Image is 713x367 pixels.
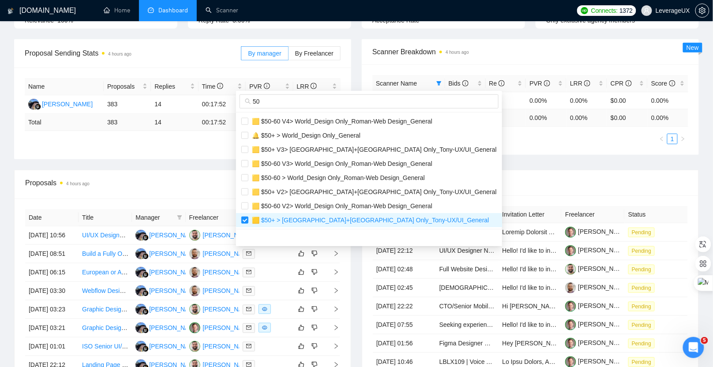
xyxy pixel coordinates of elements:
[151,95,198,114] td: 14
[626,80,632,86] span: info-circle
[628,303,658,310] a: Pending
[628,320,655,330] span: Pending
[82,287,220,294] a: Webflow Design and Development Expert Needed
[628,321,658,328] a: Pending
[135,248,146,259] img: AA
[149,286,200,296] div: [PERSON_NAME]
[104,7,130,14] a: homeHome
[248,160,432,167] span: 🟨 $50-60 V3> World_Design Only_Roman-Web Design_General
[311,306,318,313] span: dislike
[249,83,270,90] span: PVR
[436,334,499,353] td: Figma Designer Needed for Rx Website Project
[696,7,709,14] span: setting
[567,109,607,126] td: 0.00 %
[499,206,562,223] th: Invitation Letter
[35,104,41,110] img: gigradar-bm.png
[436,81,442,86] span: filter
[565,339,629,346] a: [PERSON_NAME]
[298,250,304,257] span: like
[628,247,658,254] a: Pending
[246,288,251,293] span: mail
[435,77,443,90] span: filter
[149,267,200,277] div: [PERSON_NAME]
[628,283,655,293] span: Pending
[25,337,79,356] td: [DATE] 01:01
[66,181,90,186] time: 4 hours ago
[189,341,200,352] img: RL
[311,287,318,294] span: dislike
[262,307,267,312] span: eye
[25,78,104,95] th: Name
[135,285,146,296] img: AA
[135,322,146,333] img: AA
[326,251,339,257] span: right
[526,92,567,109] td: 0.00%
[326,343,339,349] span: right
[149,341,200,351] div: [PERSON_NAME]
[373,316,436,334] td: [DATE] 07:55
[565,264,576,275] img: c1gt5CYcyAw-rxShGkqERgOMEMix6mw42ie8uJevbSKlX9rqc4cD_qECTsbowrlTGK
[648,109,688,126] td: 0.00 %
[678,134,688,144] button: right
[297,83,317,90] span: LRR
[248,202,432,210] span: 🟨 $50-60 V2> World_Design Only_Roman-Web Design_General
[326,269,339,275] span: right
[189,250,254,257] a: AK[PERSON_NAME]
[42,99,93,109] div: [PERSON_NAME]
[296,285,307,296] button: like
[309,304,320,315] button: dislike
[245,98,251,105] span: search
[143,309,149,315] img: gigradar-bm.png
[680,136,686,142] span: right
[8,4,14,18] img: logo
[248,188,497,195] span: 🟨 $50+ V2> [GEOGRAPHIC_DATA]+[GEOGRAPHIC_DATA] Only_Tony-UX/UI_General
[104,114,151,131] td: 383
[625,206,688,223] th: Status
[326,325,339,331] span: right
[628,339,655,348] span: Pending
[189,287,254,294] a: AK[PERSON_NAME]
[246,344,251,349] span: mail
[309,248,320,259] button: dislike
[311,269,318,276] span: dislike
[683,337,704,358] iframe: Intercom live chat
[189,305,254,312] a: RL[PERSON_NAME]
[628,340,658,347] a: Pending
[436,297,499,316] td: CTO/Senior Mobile App Developer (iOS/Android) – Social + Pet App Startup
[565,228,629,235] a: [PERSON_NAME]
[562,206,625,223] th: Freelancer
[248,146,497,153] span: 🟨 $50+ V3> [GEOGRAPHIC_DATA]+[GEOGRAPHIC_DATA] Only_Tony-UX/UI_General
[581,7,588,14] img: upwork-logo.png
[25,300,79,319] td: [DATE] 03:23
[296,341,307,352] button: like
[202,83,223,90] span: Time
[189,230,200,241] img: RL
[25,209,79,226] th: Date
[79,319,132,337] td: Graphic Designer Needed for Political Mail Pieces and Website Design
[544,80,550,86] span: info-circle
[298,287,304,294] span: like
[326,288,339,294] span: right
[135,324,200,331] a: AA[PERSON_NAME]
[154,82,188,91] span: Replies
[148,7,154,13] span: dashboard
[628,266,658,273] a: Pending
[135,341,146,352] img: AA
[311,250,318,257] span: dislike
[296,322,307,333] button: like
[143,327,149,333] img: gigradar-bm.png
[25,17,54,24] span: Relevance
[296,304,307,315] button: like
[186,209,239,226] th: Freelancer
[570,80,590,87] span: LRR
[203,323,254,333] div: [PERSON_NAME]
[189,231,254,238] a: RL[PERSON_NAME]
[79,300,132,319] td: Graphic Designer Needed for Political Mail Pieces and Website Design
[373,177,688,188] span: Invitations
[298,306,304,313] span: like
[565,301,576,312] img: c1ubs3Re8m653Oj37xRJv3B2W9w47HdBbQsc91qxwEeJplF8-F2OmN4eYf47k8ubBe
[248,217,489,224] span: 🟨 $50+ > [GEOGRAPHIC_DATA]+[GEOGRAPHIC_DATA] Only_Tony-UX/UI_General
[25,263,79,282] td: [DATE] 06:15
[206,7,238,14] a: searchScanner
[135,213,173,222] span: Manager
